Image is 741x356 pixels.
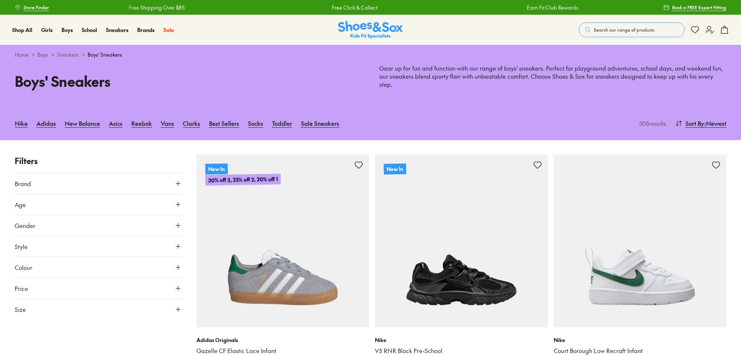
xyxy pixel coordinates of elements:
a: Toddler [272,115,292,131]
a: Shop All [12,26,32,34]
p: Nike [554,336,727,344]
button: Search our range of products [579,22,685,37]
a: Earn Fit Club Rewards [442,4,493,11]
a: Sale [163,26,174,34]
a: Sneakers [57,51,79,58]
p: New In [384,163,406,174]
a: Sale Sneakers [301,115,339,131]
span: Brands [137,26,155,33]
button: Size [15,299,182,320]
a: Adidas [36,115,56,131]
span: Sort By [685,119,704,128]
button: Age [15,194,182,215]
span: Colour [15,263,32,272]
p: Adidas Originals [196,336,369,344]
div: > > > [15,51,726,58]
a: School [82,26,97,34]
button: Brand [15,173,182,194]
span: Girls [41,26,53,33]
a: Vans [161,115,174,131]
a: Sneakers [106,26,128,34]
span: Sale [163,26,174,33]
a: Shoes & Sox [338,21,403,39]
a: Asics [109,115,123,131]
span: Search our range of products [594,26,655,33]
img: SNS_Logo_Responsive.svg [338,21,403,39]
h1: Boys' Sneakers [15,71,362,92]
a: New In [375,155,548,328]
a: Boys [61,26,73,34]
span: : Newest [704,119,726,128]
a: Best Sellers [209,115,239,131]
a: Socks [248,115,263,131]
p: Gear up for fun and function with our range of boys' sneakers. Perfect for playground adventures,... [379,64,726,89]
p: 30% off 3, 25% off 2, 20% off 1 [205,174,280,186]
a: Store Finder [15,1,49,14]
a: Nike [15,115,28,131]
span: Book a FREE Expert Fitting [672,4,726,11]
a: Clarks [183,115,200,131]
a: Free Shipping Over $85 [44,4,100,11]
span: Gender [15,221,35,230]
a: Girls [41,26,53,34]
span: School [82,26,97,33]
a: Book a FREE Expert Fitting [663,1,726,14]
a: Home [15,51,29,58]
a: Court Borough Low Recraft Infant [554,347,727,355]
button: Price [15,278,182,299]
a: Free Shipping Over $85 [638,4,694,11]
span: Brand [15,179,31,188]
a: Reebok [131,115,152,131]
span: Style [15,242,28,251]
button: Sort By:Newest [675,115,726,131]
button: Colour [15,257,182,278]
a: Free Click & Collect [247,4,292,11]
p: New In [205,163,227,174]
span: Sneakers [106,26,128,33]
a: Gazelle CF Elastic Lace Infant [196,347,369,355]
span: Size [15,305,26,314]
a: V5 RNR Black Pre-School [375,347,548,355]
a: Brands [137,26,155,34]
a: Boys [38,51,48,58]
p: Nike [375,336,548,344]
a: New Balance [65,115,100,131]
span: Store Finder [24,4,49,11]
span: Price [15,284,28,293]
p: 305 results [636,119,666,128]
button: Gender [15,215,182,236]
a: New In30% off 3, 25% off 2, 20% off 1 [196,155,369,328]
span: Boys' Sneakers [88,51,122,58]
span: Shop All [12,26,32,33]
button: Style [15,236,182,257]
p: Filters [15,155,182,167]
span: Boys [61,26,73,33]
span: Age [15,200,26,209]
